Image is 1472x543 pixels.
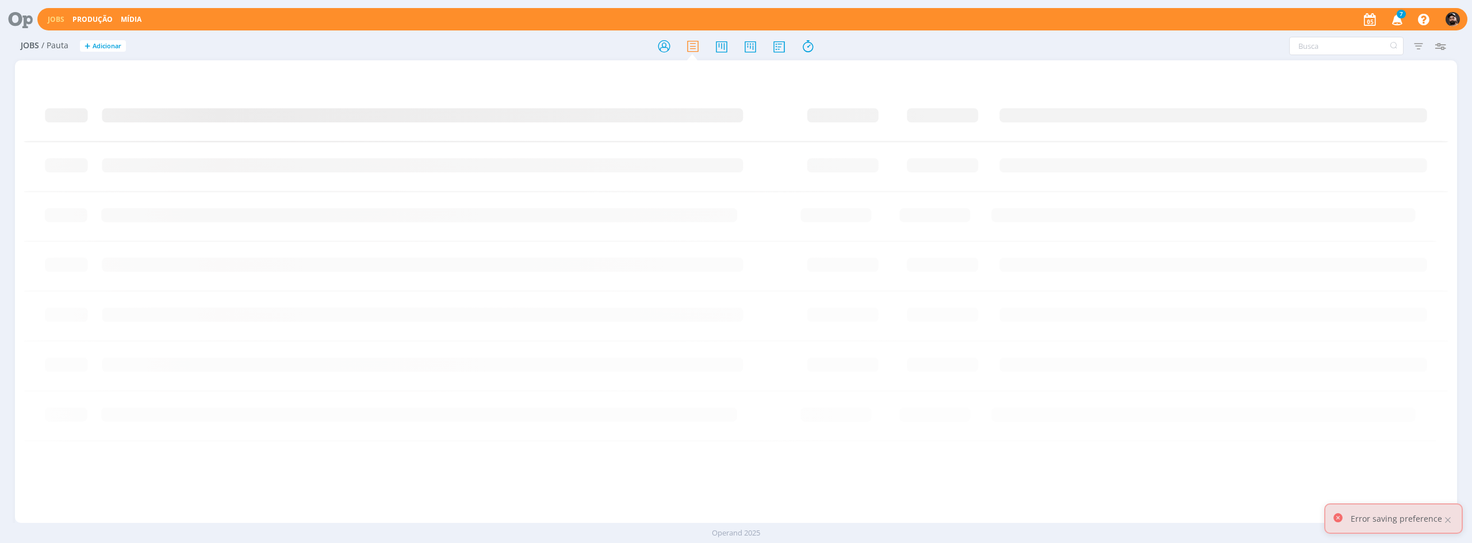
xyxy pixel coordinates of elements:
[93,43,121,50] span: Adicionar
[80,40,126,52] button: +Adicionar
[1289,37,1404,55] input: Busca
[1351,513,1442,525] p: Error saving preference
[48,14,64,24] a: Jobs
[1385,9,1408,30] button: 7
[69,15,116,24] button: Produção
[117,15,145,24] button: Mídia
[121,14,141,24] a: Mídia
[1446,12,1460,26] img: B
[1397,10,1406,18] span: 7
[21,41,39,51] span: Jobs
[1445,9,1460,29] button: B
[85,40,90,52] span: +
[44,15,68,24] button: Jobs
[72,14,113,24] a: Produção
[41,41,68,51] span: / Pauta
